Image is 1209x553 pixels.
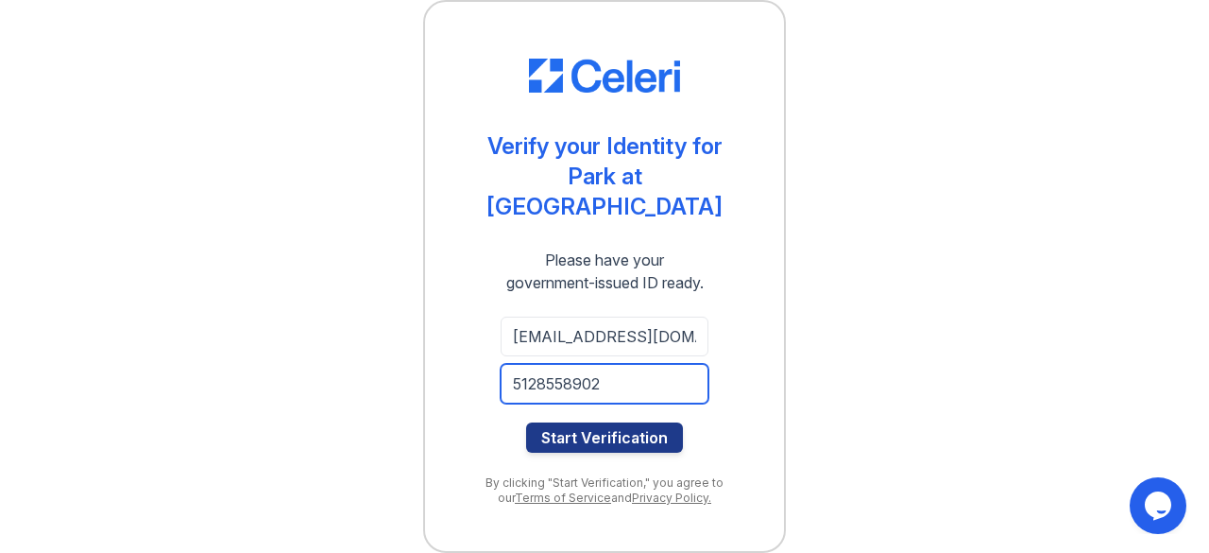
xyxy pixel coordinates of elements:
a: Privacy Policy. [632,491,711,505]
input: Email [501,317,708,356]
iframe: chat widget [1130,477,1190,534]
button: Start Verification [526,423,683,453]
input: Phone [501,364,708,404]
div: Verify your Identity for Park at [GEOGRAPHIC_DATA] [463,131,746,222]
div: By clicking "Start Verification," you agree to our and [463,475,746,506]
a: Terms of Service [515,491,611,505]
div: Please have your government-issued ID ready. [472,249,738,294]
img: CE_Logo_Blue-a8612792a0a2168367f1c8372b55b34899dd931a85d93a1a3d3e32e68fde9ad4.png [529,59,680,93]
